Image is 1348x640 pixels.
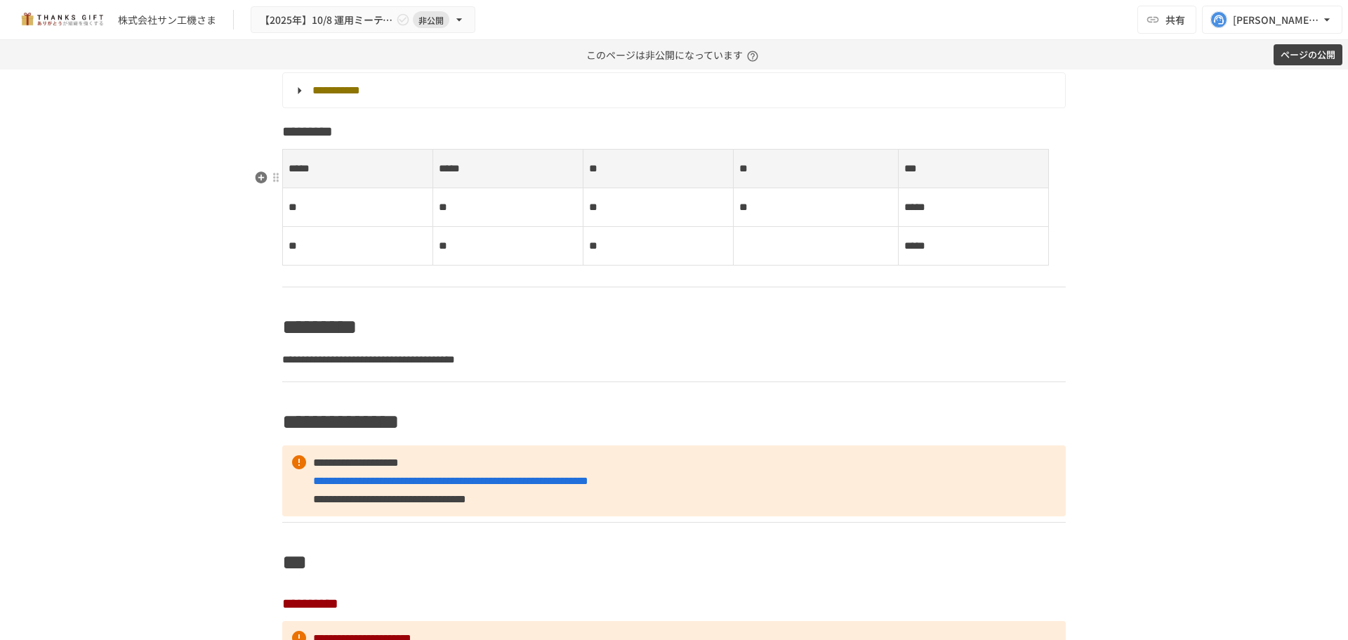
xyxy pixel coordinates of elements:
div: 株式会社サン工機さま [118,13,216,27]
button: 共有 [1137,6,1196,34]
span: 非公開 [413,13,449,27]
button: [PERSON_NAME][EMAIL_ADDRESS][DOMAIN_NAME] [1202,6,1342,34]
p: このページは非公開になっています [586,40,762,70]
span: 共有 [1165,12,1185,27]
img: mMP1OxWUAhQbsRWCurg7vIHe5HqDpP7qZo7fRoNLXQh [17,8,107,31]
button: ページの公開 [1274,44,1342,66]
span: 【2025年】10/8 運用ミーティング [260,11,393,29]
div: [PERSON_NAME][EMAIL_ADDRESS][DOMAIN_NAME] [1233,11,1320,29]
button: 【2025年】10/8 運用ミーティング非公開 [251,6,475,34]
